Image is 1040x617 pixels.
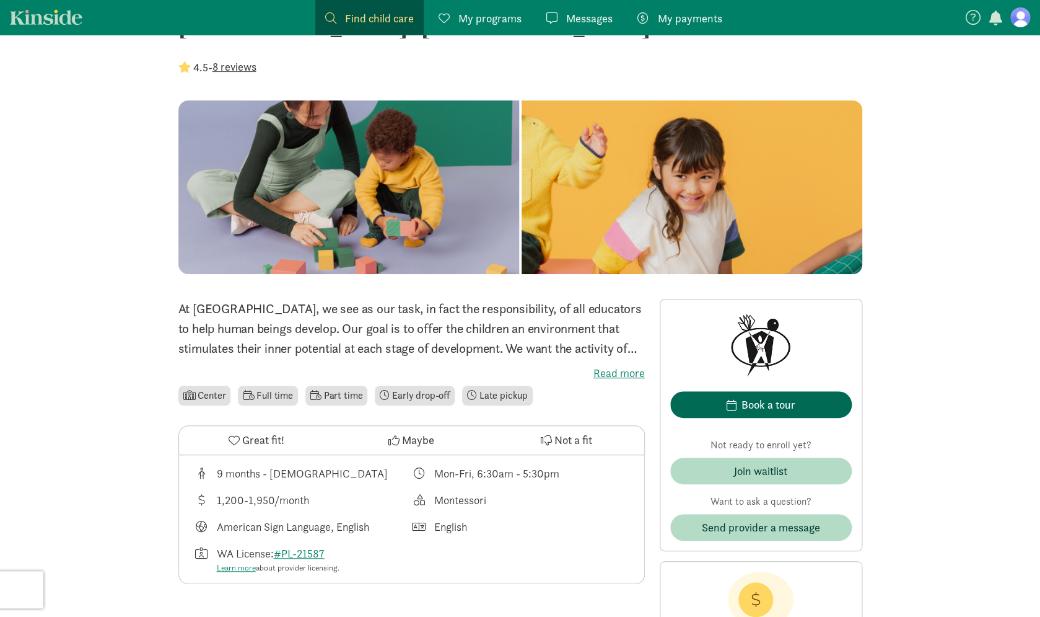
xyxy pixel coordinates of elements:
[217,492,309,508] div: 1,200-1,950/month
[217,518,369,535] div: American Sign Language, English
[458,10,522,27] span: My programs
[217,545,339,574] div: WA License:
[274,546,325,561] a: #PL-21587
[734,463,787,479] div: Join waitlist
[10,9,82,25] a: Kinside
[194,545,412,574] div: License number
[238,386,297,406] li: Full time
[242,432,284,448] span: Great fit!
[657,10,722,27] span: My payments
[434,465,559,482] div: Mon-Fri, 6:30am - 5:30pm
[179,426,334,455] button: Great fit!
[670,514,852,541] button: Send provider a message
[566,10,613,27] span: Messages
[489,426,644,455] button: Not a fit
[217,562,339,574] div: about provider licensing.
[411,492,629,508] div: This provider's education philosophy
[727,309,794,376] img: Provider logo
[670,458,852,484] button: Join waitlist
[411,518,629,535] div: Languages spoken
[193,60,208,74] strong: 4.5
[411,465,629,482] div: Class schedule
[375,386,455,406] li: Early drop-off
[554,432,592,448] span: Not a fit
[194,492,412,508] div: Average tuition for this program
[402,432,434,448] span: Maybe
[345,10,414,27] span: Find child care
[670,438,852,453] p: Not ready to enroll yet?
[670,391,852,418] button: Book a tour
[670,494,852,509] p: Want to ask a question?
[194,465,412,482] div: Age range for children that this provider cares for
[212,58,256,75] button: 8 reviews
[702,519,820,536] span: Send provider a message
[178,59,256,76] div: -
[178,366,645,381] label: Read more
[434,518,467,535] div: English
[217,465,388,482] div: 9 months - [DEMOGRAPHIC_DATA]
[178,386,231,406] li: Center
[217,562,256,573] a: Learn more
[462,386,533,406] li: Late pickup
[334,426,489,455] button: Maybe
[741,396,795,413] div: Book a tour
[194,518,412,535] div: Languages taught
[305,386,367,406] li: Part time
[178,299,645,358] p: At [GEOGRAPHIC_DATA], we see as our task, in fact the responsibility, of all educators to help hu...
[434,492,486,508] div: Montessori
